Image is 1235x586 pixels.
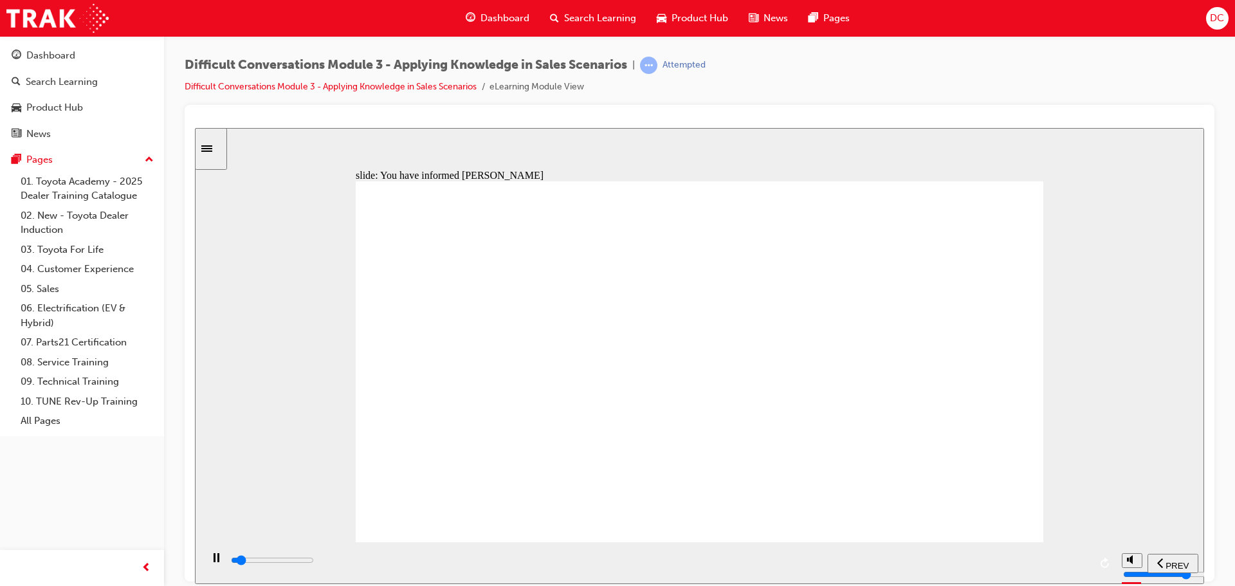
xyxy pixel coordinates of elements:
[26,152,53,167] div: Pages
[550,10,559,26] span: search-icon
[15,411,159,431] a: All Pages
[5,122,159,146] a: News
[185,58,627,73] span: Difficult Conversations Module 3 - Applying Knowledge in Sales Scenarios
[15,279,159,299] a: 05. Sales
[145,152,154,169] span: up-icon
[12,102,21,114] span: car-icon
[646,5,738,32] a: car-iconProduct Hub
[26,100,83,115] div: Product Hub
[953,414,1003,456] nav: slide navigation
[26,48,75,63] div: Dashboard
[6,425,28,446] button: play/pause
[489,80,584,95] li: eLearning Module View
[540,5,646,32] a: search-iconSearch Learning
[15,333,159,353] a: 07. Parts21 Certification
[632,58,635,73] span: |
[480,11,529,26] span: Dashboard
[927,425,947,440] button: volume
[15,298,159,333] a: 06. Electrification (EV & Hybrid)
[971,433,994,443] span: PREV
[5,70,159,94] a: Search Learning
[6,4,109,33] img: Trak
[12,129,21,140] span: news-icon
[657,10,666,26] span: car-icon
[6,414,920,456] div: playback controls
[927,414,946,456] div: misc controls
[928,441,1011,452] input: volume
[466,10,475,26] span: guage-icon
[672,11,728,26] span: Product Hub
[12,77,21,88] span: search-icon
[640,57,657,74] span: learningRecordVerb_ATTEMPT-icon
[15,206,159,240] a: 02. New - Toyota Dealer Induction
[738,5,798,32] a: news-iconNews
[15,372,159,392] a: 09. Technical Training
[26,127,51,142] div: News
[15,392,159,412] a: 10. TUNE Rev-Up Training
[901,426,920,445] button: replay
[1210,11,1224,26] span: DC
[12,154,21,166] span: pages-icon
[5,44,159,68] a: Dashboard
[15,240,159,260] a: 03. Toyota For Life
[12,50,21,62] span: guage-icon
[823,11,850,26] span: Pages
[142,560,151,576] span: prev-icon
[564,11,636,26] span: Search Learning
[663,59,706,71] div: Attempted
[15,259,159,279] a: 04. Customer Experience
[1206,7,1229,30] button: DC
[749,10,758,26] span: news-icon
[455,5,540,32] a: guage-iconDashboard
[15,353,159,372] a: 08. Service Training
[764,11,788,26] span: News
[953,426,1003,445] button: previous
[5,148,159,172] button: Pages
[5,96,159,120] a: Product Hub
[15,172,159,206] a: 01. Toyota Academy - 2025 Dealer Training Catalogue
[36,427,119,437] input: slide progress
[5,41,159,148] button: DashboardSearch LearningProduct HubNews
[185,81,477,92] a: Difficult Conversations Module 3 - Applying Knowledge in Sales Scenarios
[798,5,860,32] a: pages-iconPages
[26,75,98,89] div: Search Learning
[809,10,818,26] span: pages-icon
